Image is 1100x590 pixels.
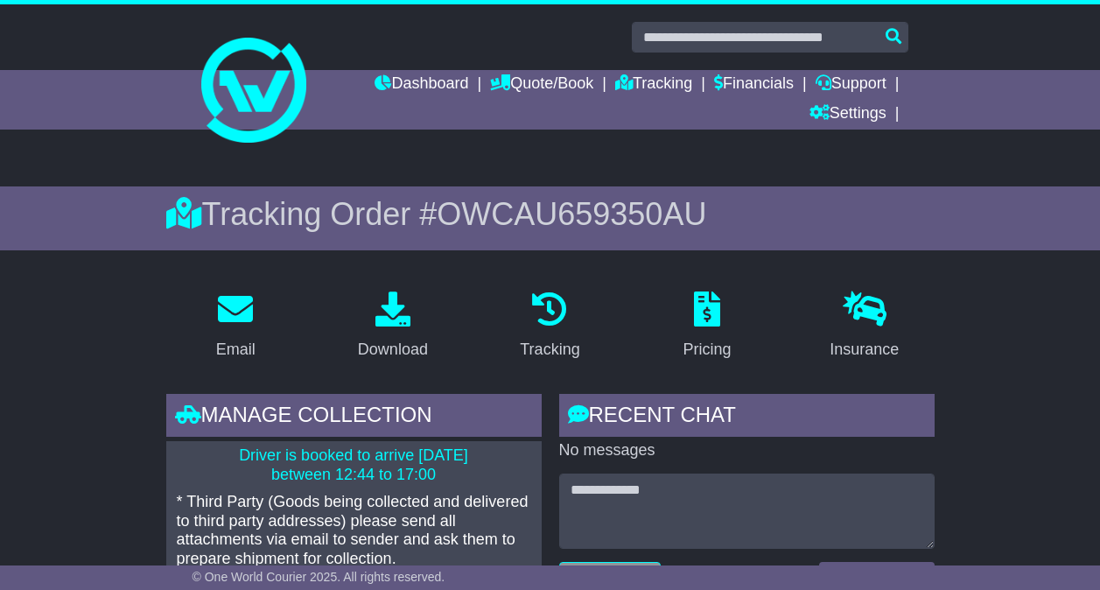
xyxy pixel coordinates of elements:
[216,338,256,362] div: Email
[520,338,579,362] div: Tracking
[347,285,439,368] a: Download
[816,70,886,100] a: Support
[672,285,743,368] a: Pricing
[358,338,428,362] div: Download
[559,394,935,441] div: RECENT CHAT
[166,195,935,233] div: Tracking Order #
[508,285,591,368] a: Tracking
[818,285,910,368] a: Insurance
[205,285,267,368] a: Email
[559,441,935,460] p: No messages
[830,338,899,362] div: Insurance
[177,446,531,484] p: Driver is booked to arrive [DATE] between 12:44 to 17:00
[437,196,706,232] span: OWCAU659350AU
[375,70,468,100] a: Dashboard
[714,70,794,100] a: Financials
[490,70,593,100] a: Quote/Book
[683,338,732,362] div: Pricing
[809,100,886,130] a: Settings
[177,493,531,568] p: * Third Party (Goods being collected and delivered to third party addresses) please send all atta...
[193,570,445,584] span: © One World Courier 2025. All rights reserved.
[166,394,542,441] div: Manage collection
[615,70,692,100] a: Tracking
